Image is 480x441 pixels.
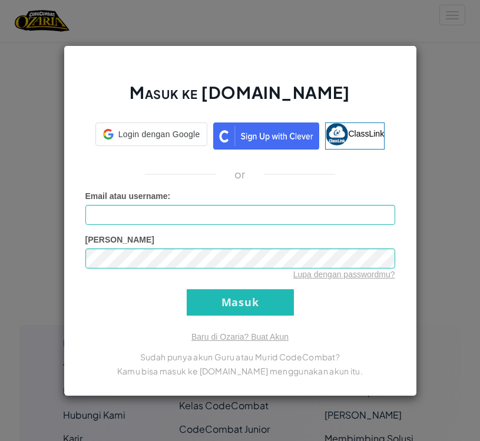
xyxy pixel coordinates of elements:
a: Baru di Ozaria? Buat Akun [191,332,289,341]
span: [PERSON_NAME] [85,235,154,244]
a: Login dengan Google [95,122,208,150]
h2: Masuk ke [DOMAIN_NAME] [85,81,395,115]
p: or [234,167,246,181]
p: Sudah punya akun Guru atau Murid CodeCombat? [85,350,395,364]
img: classlink-logo-small.png [326,123,348,145]
span: ClassLink [348,128,384,138]
input: Masuk [187,289,294,316]
img: clever_sso_button@2x.png [213,122,319,150]
span: Email atau username [85,191,168,201]
div: Login dengan Google [95,122,208,146]
label: : [85,190,171,202]
p: Kamu bisa masuk ke [DOMAIN_NAME] menggunakan akun itu. [85,364,395,378]
span: Login dengan Google [118,128,200,140]
a: Lupa dengan passwordmu? [293,270,395,279]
